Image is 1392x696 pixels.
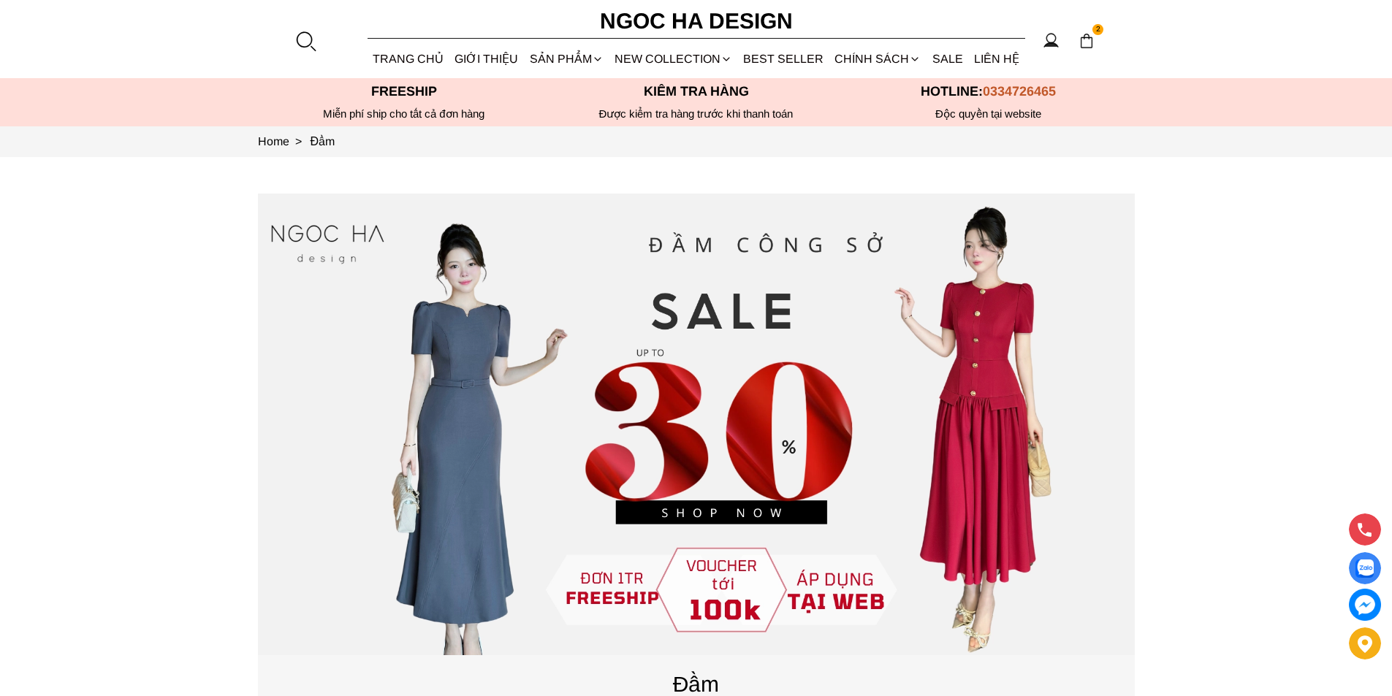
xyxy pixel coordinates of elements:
p: Freeship [258,84,550,99]
span: 2 [1092,24,1104,36]
a: NEW COLLECTION [609,39,737,78]
div: SẢN PHẨM [524,39,609,78]
h6: Độc quyền tại website [843,107,1135,121]
a: Link to Đầm [311,135,335,148]
a: Display image [1349,552,1381,584]
a: Ngoc Ha Design [587,4,806,39]
a: SALE [927,39,968,78]
img: Display image [1355,559,1374,578]
div: Chính sách [829,39,927,78]
p: Hotline: [843,84,1135,99]
a: Link to Home [258,135,311,148]
a: TRANG CHỦ [368,39,449,78]
a: messenger [1349,589,1381,621]
a: LIÊN HỆ [968,39,1024,78]
a: GIỚI THIỆU [449,39,524,78]
a: BEST SELLER [738,39,829,78]
span: 0334726465 [983,84,1056,99]
span: > [289,135,308,148]
font: Kiểm tra hàng [644,84,749,99]
p: Được kiểm tra hàng trước khi thanh toán [550,107,843,121]
div: Miễn phí ship cho tất cả đơn hàng [258,107,550,121]
img: img-CART-ICON-ksit0nf1 [1079,33,1095,49]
